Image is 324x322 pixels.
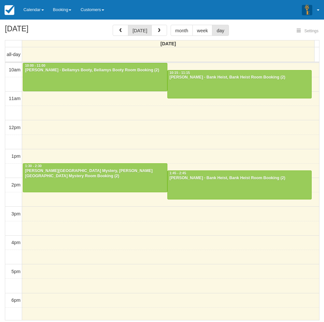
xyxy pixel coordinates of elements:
span: 10:00 - 11:00 [25,64,45,67]
span: 11am [9,96,21,101]
span: 3pm [11,211,21,216]
span: 6pm [11,298,21,303]
span: [DATE] [161,41,176,46]
div: [PERSON_NAME][GEOGRAPHIC_DATA] Mystery, [PERSON_NAME][GEOGRAPHIC_DATA] Mystery Room Booking (2) [25,168,165,179]
img: checkfront-main-nav-mini-logo.png [5,5,14,15]
div: [PERSON_NAME] - Bank Heist, Bank Heist Room Booking (2) [169,75,310,80]
span: 5pm [11,269,21,274]
a: 10:15 - 11:15[PERSON_NAME] - Bank Heist, Bank Heist Room Booking (2) [167,70,312,99]
span: 4pm [11,240,21,245]
h2: [DATE] [5,25,87,37]
span: 10am [9,67,21,72]
span: 12pm [9,125,21,130]
span: 1:45 - 2:45 [170,171,186,175]
img: A3 [302,5,312,15]
div: [PERSON_NAME] - Bellamys Booty, Bellamys Booty Room Booking (2) [25,68,165,73]
span: Settings [304,29,318,33]
a: 1:45 - 2:45[PERSON_NAME] - Bank Heist, Bank Heist Room Booking (2) [167,170,312,199]
button: [DATE] [128,25,152,36]
span: 2pm [11,182,21,187]
button: week [192,25,213,36]
span: 1:30 - 2:30 [25,164,42,168]
a: 10:00 - 11:00[PERSON_NAME] - Bellamys Booty, Bellamys Booty Room Booking (2) [23,63,167,92]
span: all-day [7,52,21,57]
button: month [171,25,193,36]
div: [PERSON_NAME] - Bank Heist, Bank Heist Room Booking (2) [169,176,310,181]
a: 1:30 - 2:30[PERSON_NAME][GEOGRAPHIC_DATA] Mystery, [PERSON_NAME][GEOGRAPHIC_DATA] Mystery Room Bo... [23,163,167,192]
span: 1pm [11,154,21,159]
button: Settings [293,26,322,36]
span: 10:15 - 11:15 [170,71,190,75]
button: day [212,25,229,36]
